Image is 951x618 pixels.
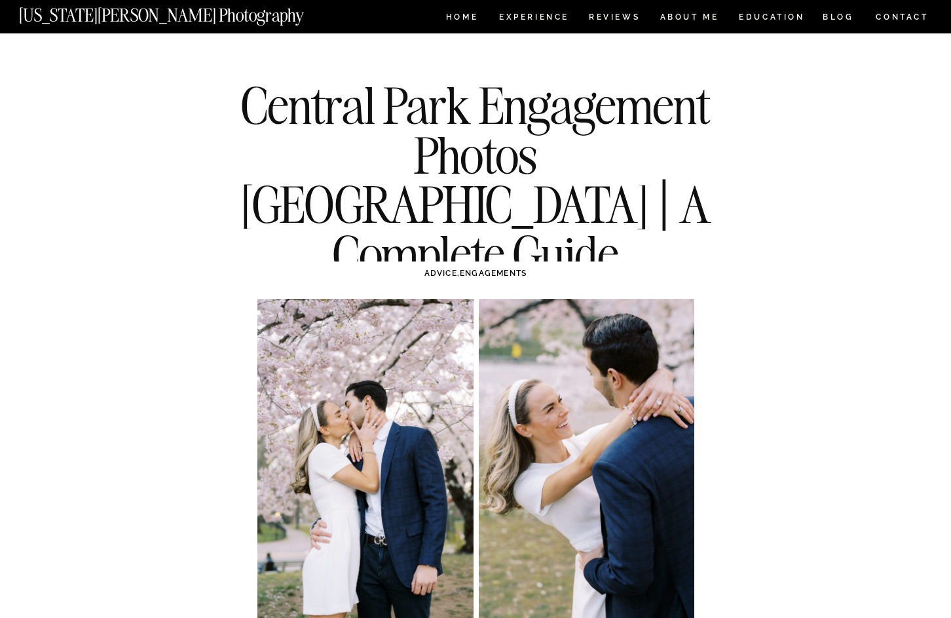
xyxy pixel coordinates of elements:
a: REVIEWS [589,13,638,24]
a: CONTACT [875,10,929,24]
h1: Central Park Engagement Photos [GEOGRAPHIC_DATA] | A Complete Guide [238,81,713,279]
a: ENGAGEMENTS [460,269,527,278]
a: BLOG [823,13,854,24]
h3: , [285,267,666,279]
a: ADVICE [424,269,457,278]
a: HOME [443,13,481,24]
a: EDUCATION [737,13,806,24]
a: [US_STATE][PERSON_NAME] Photography [19,7,348,18]
a: Experience [499,13,568,24]
a: ABOUT ME [660,13,719,24]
